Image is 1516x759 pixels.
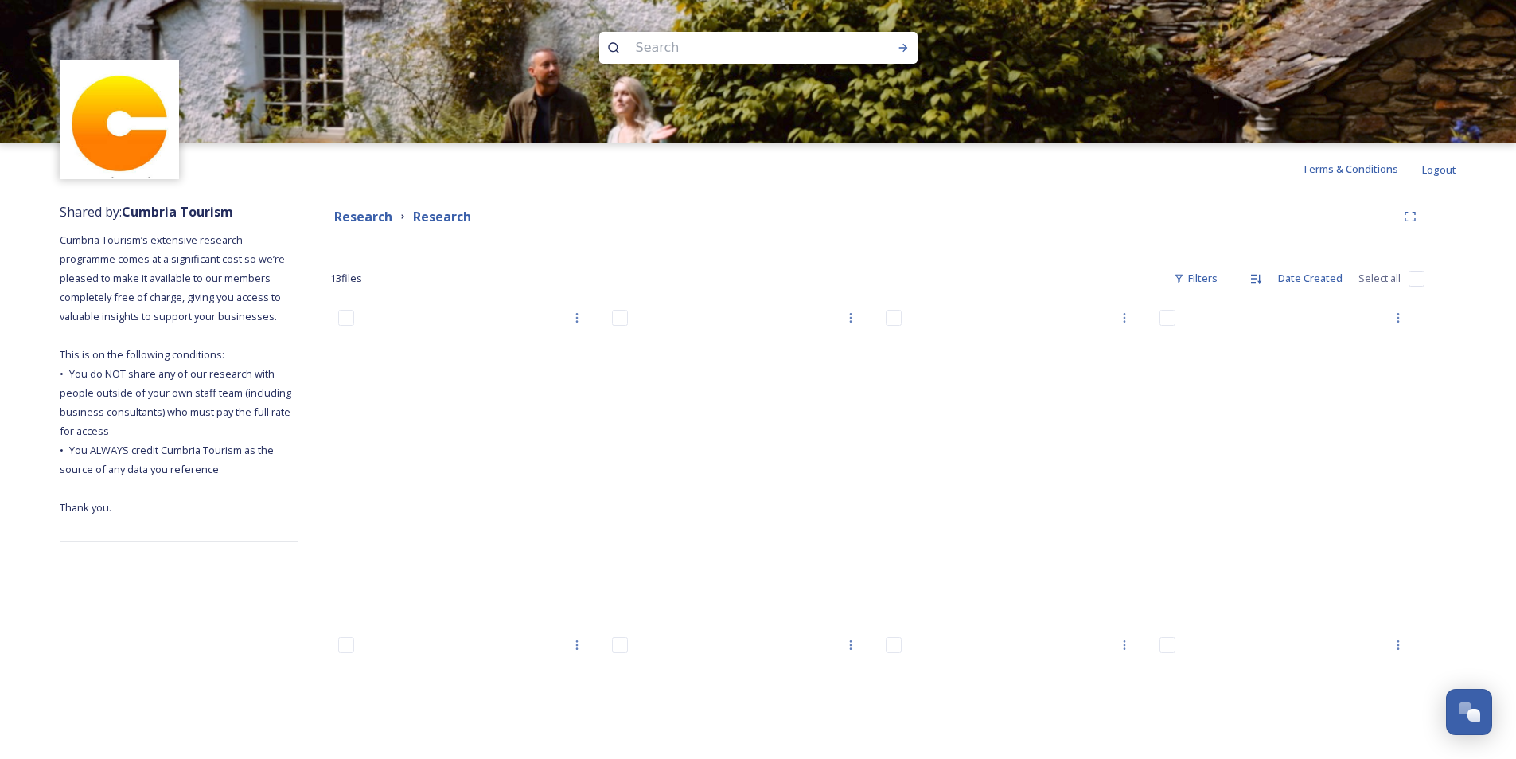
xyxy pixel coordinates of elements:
strong: Research [334,208,392,225]
span: Cumbria Tourism’s extensive research programme comes at a significant cost so we’re pleased to ma... [60,233,294,514]
span: Logout [1422,162,1456,177]
img: images.jpg [62,62,177,178]
div: Filters [1166,263,1226,294]
a: Terms & Conditions [1302,159,1422,178]
span: Terms & Conditions [1302,162,1398,176]
span: 13 file s [330,271,362,286]
strong: Research [413,208,471,225]
button: Open Chat [1446,689,1492,735]
input: Search [628,30,846,65]
span: Select all [1358,271,1401,286]
div: Date Created [1270,263,1350,294]
span: Shared by: [60,203,233,221]
strong: Cumbria Tourism [122,203,233,221]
